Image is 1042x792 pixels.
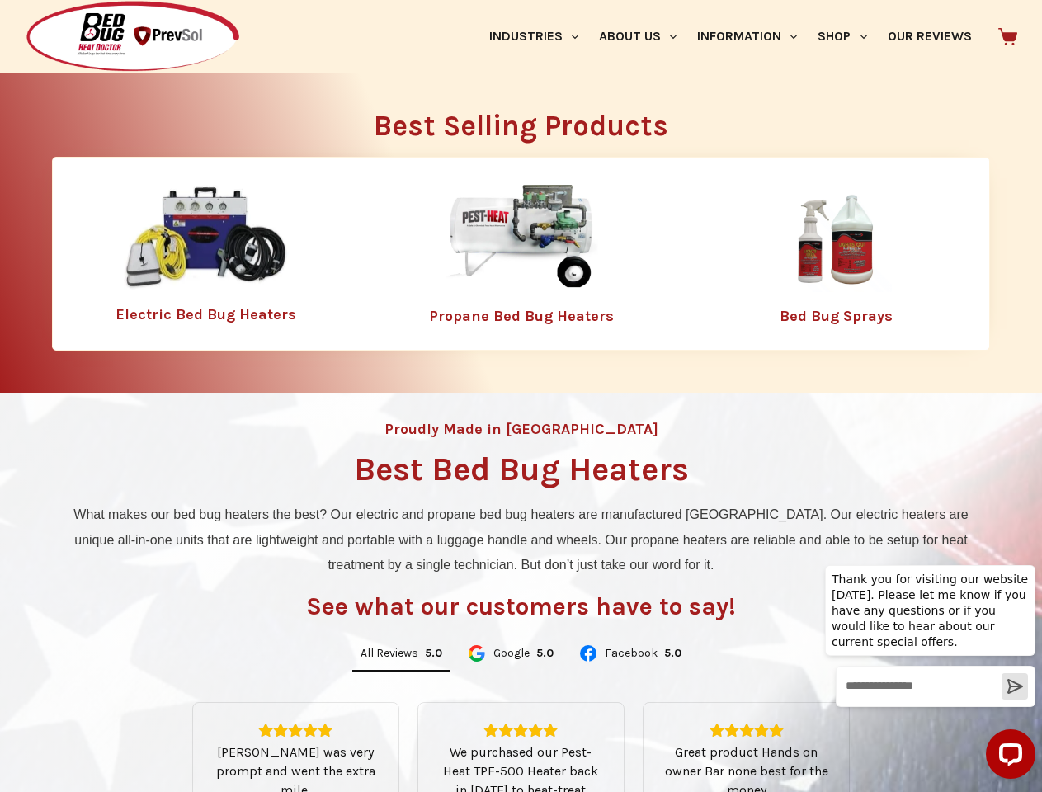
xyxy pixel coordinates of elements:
[354,453,689,486] h1: Best Bed Bug Heaters
[60,502,982,577] p: What makes our bed bug heaters the best? Our electric and propane bed bug heaters are manufacture...
[663,723,829,738] div: Rating: 5.0 out of 5
[605,648,658,659] span: Facebook
[425,646,442,661] div: Rating: 5.0 out of 5
[664,646,681,661] div: 5.0
[52,111,990,140] h2: Best Selling Products
[780,307,893,325] a: Bed Bug Sprays
[536,646,554,661] div: Rating: 5.0 out of 5
[306,594,736,619] h3: See what our customers have to say!
[438,723,604,738] div: Rating: 5.0 out of 5
[664,646,681,661] div: Rating: 5.0 out of 5
[384,422,658,436] h4: Proudly Made in [GEOGRAPHIC_DATA]
[425,646,442,661] div: 5.0
[493,648,530,659] span: Google
[812,549,1042,792] iframe: LiveChat chat widget
[116,305,296,323] a: Electric Bed Bug Heaters
[429,307,614,325] a: Propane Bed Bug Heaters
[361,648,418,659] span: All Reviews
[536,646,554,661] div: 5.0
